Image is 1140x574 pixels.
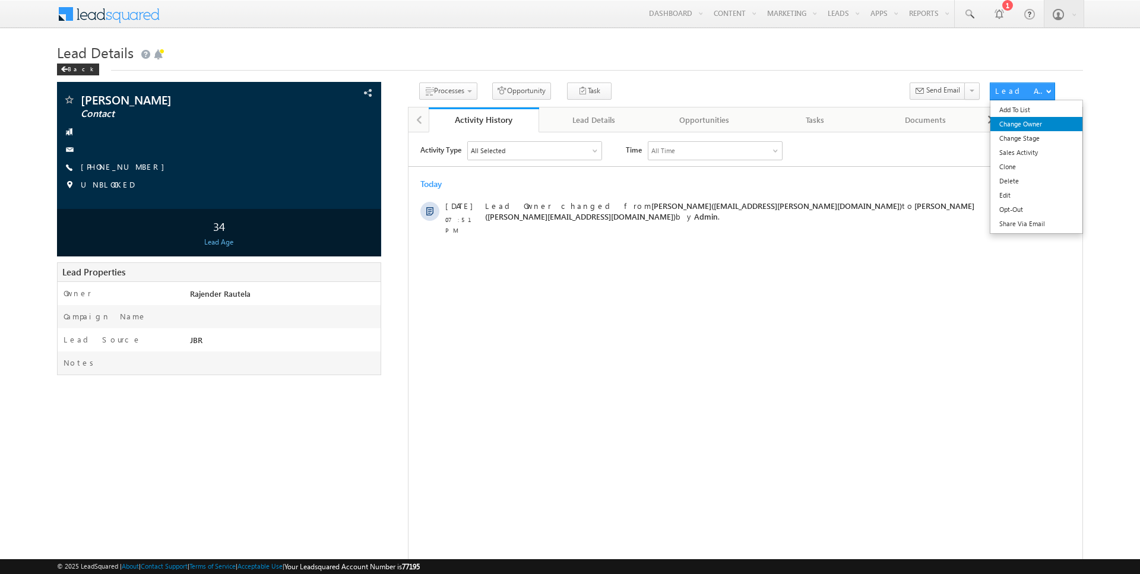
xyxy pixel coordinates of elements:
[659,113,749,127] div: Opportunities
[419,83,477,100] button: Processes
[187,334,381,351] div: JBR
[881,113,971,127] div: Documents
[37,82,72,103] span: 07:51 PM
[141,562,188,570] a: Contact Support
[926,85,960,96] span: Send Email
[77,68,566,89] span: [PERSON_NAME]([PERSON_NAME][EMAIL_ADDRESS][DOMAIN_NAME])
[871,107,981,132] a: Documents
[769,113,860,127] div: Tasks
[237,562,283,570] a: Acceptable Use
[438,114,530,125] div: Activity History
[62,13,97,24] div: All Selected
[81,179,134,191] span: UNBLOCKED
[990,217,1082,231] a: Share Via Email
[37,68,64,79] span: [DATE]
[60,237,378,248] div: Lead Age
[57,561,420,572] span: © 2025 LeadSquared | | | | |
[990,160,1082,174] a: Clone
[64,311,147,322] label: Campaign Name
[284,562,420,571] span: Your Leadsquared Account Number is
[910,83,965,100] button: Send Email
[122,562,139,570] a: About
[64,334,141,345] label: Lead Source
[81,108,284,120] span: Contact
[59,9,193,27] div: All Selected
[62,266,125,278] span: Lead Properties
[990,131,1082,145] a: Change Stage
[190,288,251,299] span: Rajender Rautela
[12,9,53,27] span: Activity Type
[990,202,1082,217] a: Opt-Out
[539,107,650,132] a: Lead Details
[12,46,50,57] div: Today
[990,174,1082,188] a: Delete
[492,83,551,100] button: Opportunity
[990,103,1082,117] a: Add To List
[243,68,493,78] span: [PERSON_NAME]([EMAIL_ADDRESS][PERSON_NAME][DOMAIN_NAME])
[429,107,539,132] a: Activity History
[189,562,236,570] a: Terms of Service
[990,188,1082,202] a: Edit
[286,79,309,89] span: Admin
[57,43,134,62] span: Lead Details
[990,145,1082,160] a: Sales Activity
[990,117,1082,131] a: Change Owner
[64,357,98,368] label: Notes
[217,9,233,27] span: Time
[549,113,639,127] div: Lead Details
[760,107,870,132] a: Tasks
[60,215,378,237] div: 34
[402,562,420,571] span: 77195
[567,83,612,100] button: Task
[57,64,99,75] div: Back
[77,68,566,89] span: Lead Owner changed from to by .
[995,85,1046,96] div: Lead Actions
[434,86,464,95] span: Processes
[243,13,267,24] div: All Time
[650,107,760,132] a: Opportunities
[57,63,105,73] a: Back
[81,161,170,173] span: [PHONE_NUMBER]
[81,94,284,106] span: [PERSON_NAME]
[990,83,1055,100] button: Lead Actions
[64,288,91,299] label: Owner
